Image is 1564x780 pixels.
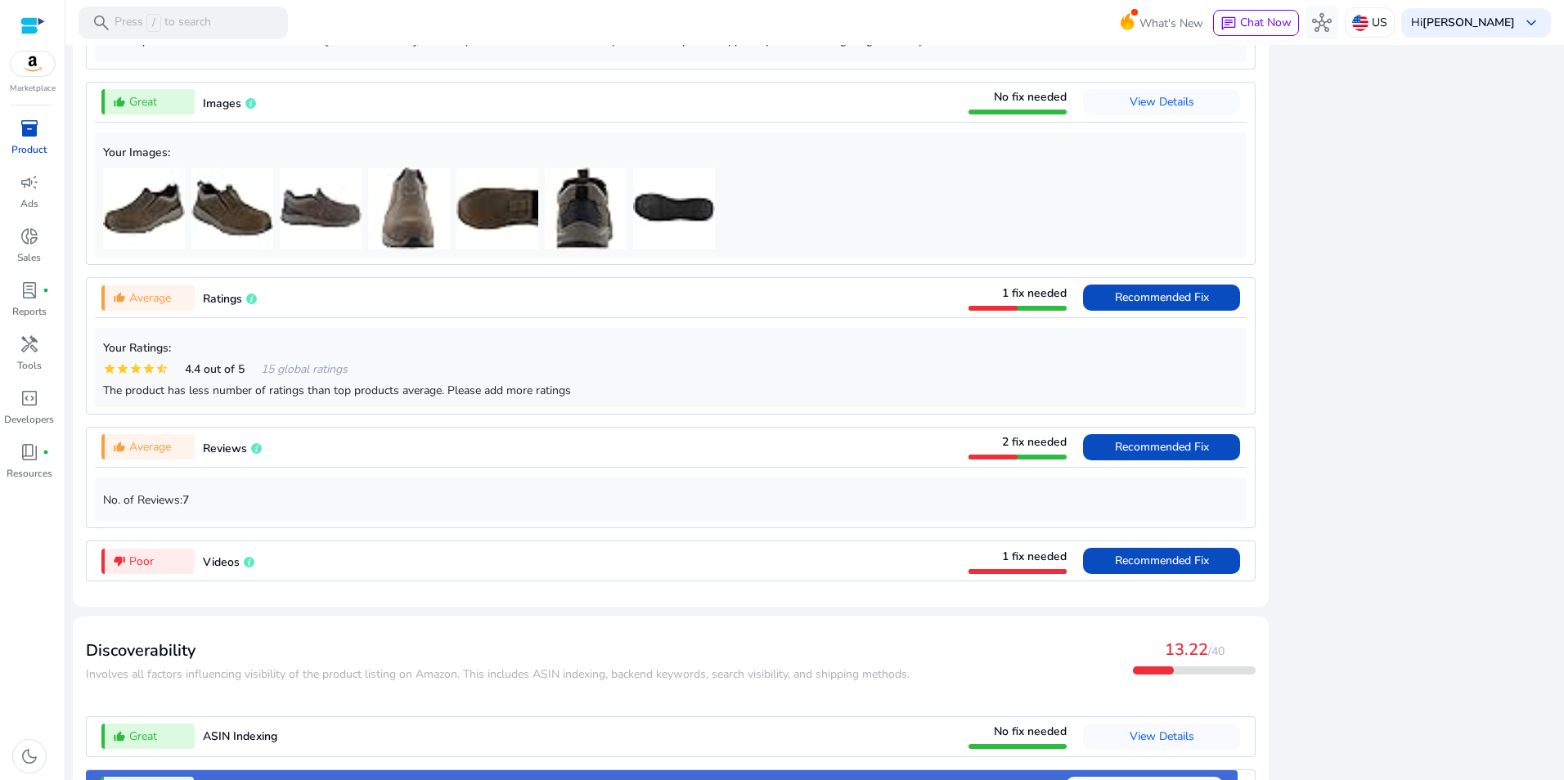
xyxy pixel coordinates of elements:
span: inventory_2 [20,119,39,138]
span: 4.4 out of 5 [185,361,245,378]
button: View Details [1083,724,1240,750]
span: Reviews [203,441,247,456]
img: 41BhAB1N92L._AC_US40_.jpg [456,168,538,249]
span: 2 fix needed [1002,434,1067,450]
span: Recommended Fix [1115,553,1209,568]
button: Recommended Fix [1083,434,1240,460]
span: What's New [1139,9,1203,38]
img: amazon.svg [11,52,55,76]
span: lab_profile [20,280,39,300]
span: ​​Involves all factors influencing visibility of the product listing on Amazon. This includes ASI... [86,666,910,682]
img: 41qVDazPeWL._AC_US40_.jpg [191,168,273,249]
p: Marketplace [10,83,56,95]
span: keyboard_arrow_down [1521,13,1541,33]
span: 1 fix needed [1002,549,1067,564]
span: code_blocks [20,388,39,408]
span: Average [129,438,171,455]
button: View Details [1083,89,1240,115]
span: No fix needed [994,89,1067,105]
img: 41FCIPN-6aL._AC_US40_.jpg [633,168,715,249]
mat-icon: thumb_up_alt [113,730,126,743]
span: 15 global ratings [261,361,348,378]
span: ASIN Indexing [203,728,277,744]
span: donut_small [20,226,39,246]
img: 31xJ9etzF2L._AC_US40_.jpg [103,168,185,249]
span: search [92,13,111,33]
mat-icon: thumb_up_alt [113,291,126,304]
span: campaign [20,173,39,192]
p: Press to search [115,14,211,32]
mat-icon: thumb_down_alt [113,554,126,567]
span: Recommended Fix [1115,289,1209,305]
mat-icon: star [142,362,155,375]
button: chatChat Now [1213,10,1299,36]
mat-icon: star [116,362,129,375]
p: Product [11,142,47,157]
button: Recommended Fix [1083,285,1240,311]
span: View Details [1130,728,1194,744]
img: 41iNa7gndtL._AC_US40_.jpg [545,168,627,249]
span: dark_mode [20,746,39,766]
span: hub [1312,13,1332,33]
p: Hi [1411,17,1515,29]
span: Great [129,93,157,110]
button: hub [1306,7,1338,39]
span: Images [203,96,241,111]
span: chat [1220,16,1237,32]
span: handyman [20,334,39,354]
h3: Discoverability [86,641,910,661]
p: Resources [7,466,52,481]
img: 41YrvBqOFrL._AC_US40_.jpg [368,168,450,249]
img: 413dnXHwq3L._AC_US40_.jpg [280,168,362,249]
span: book_4 [20,442,39,462]
div: The product has less number of ratings than top products average. Please add more ratings [103,382,1238,399]
span: 1 fix needed [1002,285,1067,301]
mat-icon: thumb_up_alt [113,96,126,109]
span: Recommended Fix [1115,439,1209,455]
span: / [146,14,161,32]
h5: Your Ratings: [103,342,1238,356]
span: Chat Now [1240,15,1292,30]
h5: Your Images: [103,146,1238,160]
span: 13.22 [1165,639,1208,661]
span: Great [129,728,157,745]
b: 7 [182,492,189,508]
span: Videos [203,554,240,570]
p: Reports [12,304,47,319]
span: /40 [1208,643,1225,659]
p: Sales [17,250,41,265]
span: Ratings [203,291,242,307]
b: [PERSON_NAME] [1422,15,1515,30]
p: No. of Reviews: [103,491,1238,509]
span: fiber_manual_record [43,287,49,294]
mat-icon: star_half [155,362,169,375]
span: fiber_manual_record [43,449,49,455]
mat-icon: star [103,362,116,375]
span: No fix needed [994,724,1067,739]
p: US [1372,8,1387,37]
span: Poor [129,553,154,570]
img: us.svg [1352,15,1368,31]
mat-icon: thumb_up_alt [113,441,126,454]
span: Average [129,289,171,307]
mat-icon: star [129,362,142,375]
span: View Details [1130,94,1194,110]
p: Tools [17,358,42,373]
button: Recommended Fix [1083,548,1240,574]
p: Ads [20,196,38,211]
p: Developers [4,412,54,427]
